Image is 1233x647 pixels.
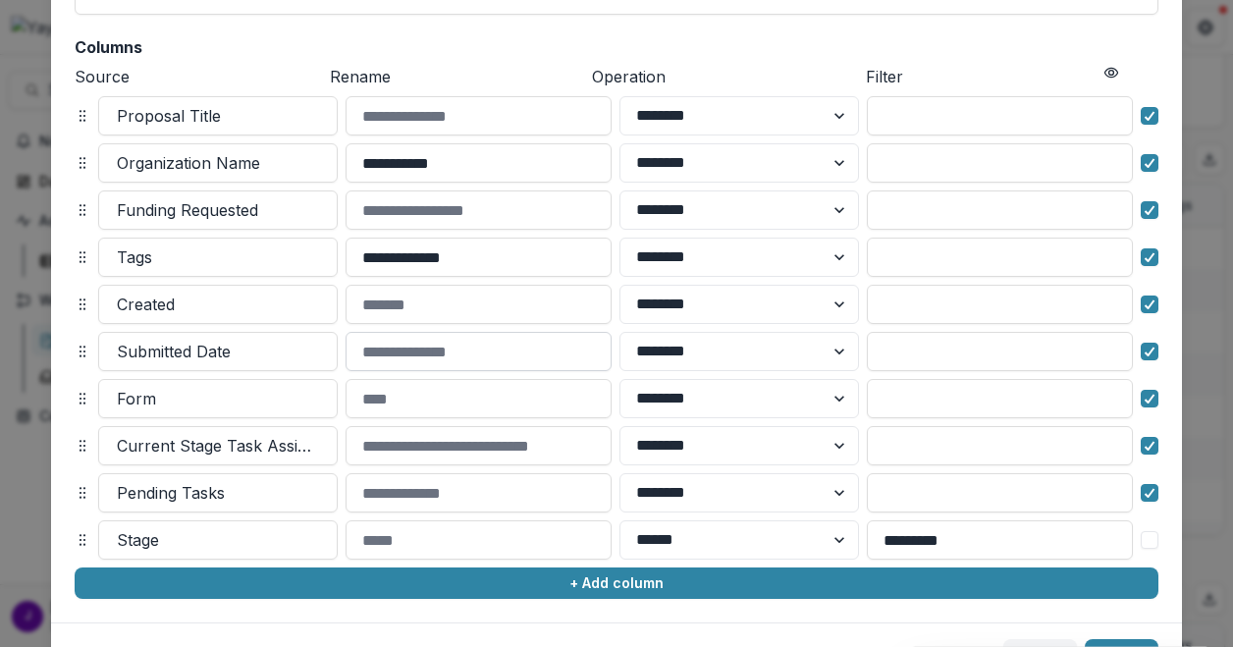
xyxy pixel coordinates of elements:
p: Filter [866,65,1096,88]
button: + Add column [75,567,1158,599]
p: Source [75,65,322,88]
p: Rename [330,65,583,88]
h2: Columns [75,38,1158,57]
p: Operation [592,65,858,88]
